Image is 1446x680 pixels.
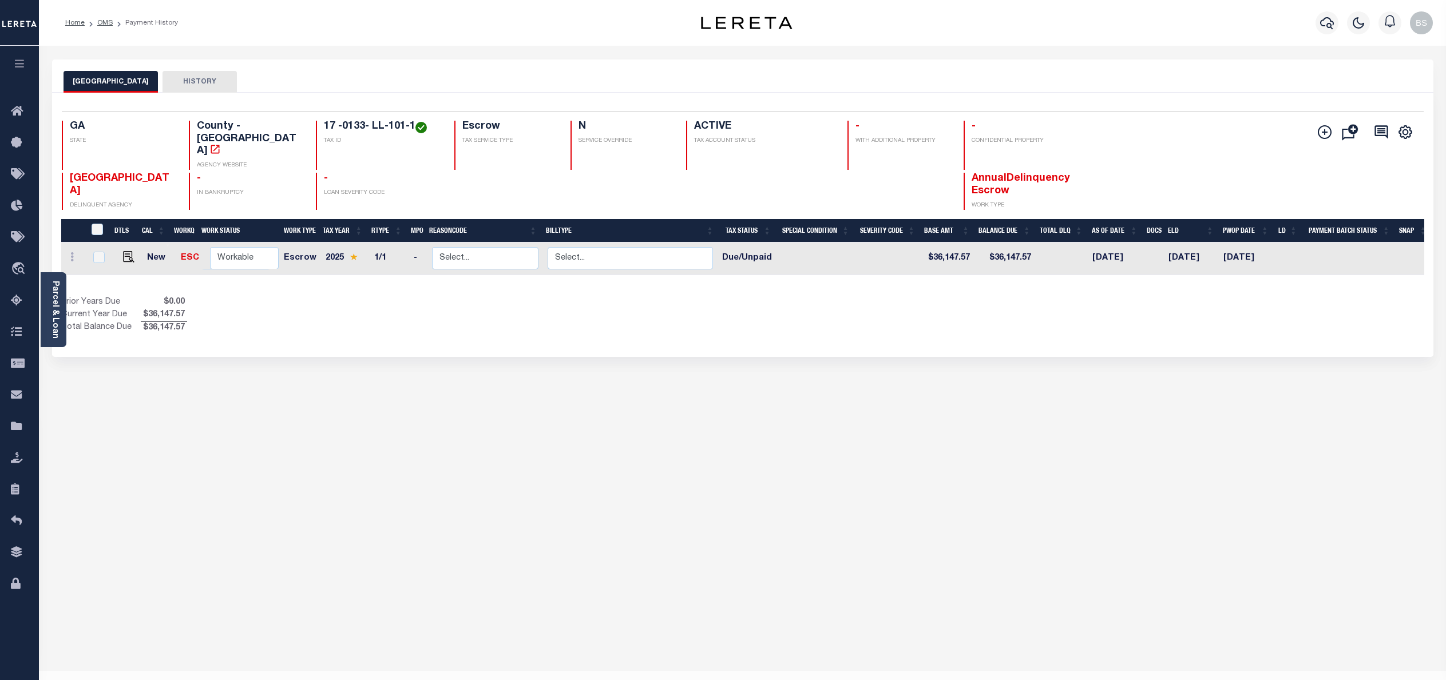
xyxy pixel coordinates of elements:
th: RType: activate to sort column ascending [367,219,406,242]
i: travel_explore [11,262,29,277]
th: Work Type [279,219,318,242]
h4: 17 -0133- LL-101-1 [324,121,441,133]
p: TAX ID [324,137,441,145]
p: AGENCY WEBSITE [197,161,302,170]
p: DELINQUENT AGENCY [70,201,175,210]
td: 1/1 [370,242,409,275]
th: LD: activate to sort column ascending [1273,219,1302,242]
a: Parcel & Loan [51,281,59,339]
th: ELD: activate to sort column ascending [1163,219,1218,242]
h4: N [579,121,672,133]
th: Total DLQ: activate to sort column ascending [1035,219,1087,242]
a: Home [65,19,85,26]
th: Tax Status: activate to sort column ascending [718,219,775,242]
p: SERVICE OVERRIDE [579,137,672,145]
td: - [409,242,427,275]
img: logo-dark.svg [701,17,793,29]
td: $36,147.57 [974,242,1036,275]
th: WorkQ [169,219,197,242]
td: Prior Years Due [61,296,141,309]
th: DTLS [110,219,138,242]
td: [DATE] [1219,242,1274,275]
p: WORK TYPE [972,201,1077,210]
td: Due/Unpaid [718,242,777,275]
img: Star.svg [350,253,358,261]
span: $36,147.57 [141,322,187,335]
td: Total Balance Due [61,321,141,334]
th: ReasonCode: activate to sort column ascending [425,219,541,242]
th: CAL: activate to sort column ascending [137,219,169,242]
th: SNAP: activate to sort column ascending [1395,219,1432,242]
img: svg+xml;base64,PHN2ZyB4bWxucz0iaHR0cDovL3d3dy53My5vcmcvMjAwMC9zdmciIHBvaW50ZXItZXZlbnRzPSJub25lIi... [1410,11,1433,34]
th: Payment Batch Status: activate to sort column ascending [1302,219,1395,242]
th: BillType: activate to sort column ascending [541,219,718,242]
th: Work Status [197,219,279,242]
button: HISTORY [163,71,237,93]
span: $0.00 [141,296,187,309]
a: OMS [97,19,113,26]
th: Docs [1142,219,1163,242]
p: LOAN SEVERITY CODE [324,189,441,197]
span: - [324,173,328,184]
h4: County - [GEOGRAPHIC_DATA] [197,121,302,158]
span: $36,147.57 [141,309,187,321]
th: As of Date: activate to sort column ascending [1087,219,1142,242]
span: - [972,121,976,132]
td: Escrow [279,242,321,275]
th: PWOP Date: activate to sort column ascending [1218,219,1273,242]
td: [DATE] [1164,242,1219,275]
th: MPO [406,219,425,242]
span: [GEOGRAPHIC_DATA] [70,173,169,196]
h4: ACTIVE [694,121,834,133]
h4: Escrow [462,121,556,133]
h4: GA [70,121,175,133]
th: &nbsp;&nbsp;&nbsp;&nbsp;&nbsp;&nbsp;&nbsp;&nbsp;&nbsp;&nbsp; [61,219,85,242]
td: $36,147.57 [921,242,975,275]
p: IN BANKRUPTCY [197,189,302,197]
td: [DATE] [1088,242,1143,275]
span: - [197,173,201,184]
th: Base Amt: activate to sort column ascending [920,219,974,242]
span: - [855,121,859,132]
th: &nbsp; [85,219,110,242]
th: Severity Code: activate to sort column ascending [854,219,920,242]
p: TAX SERVICE TYPE [462,137,556,145]
td: Current Year Due [61,309,141,321]
th: Tax Year: activate to sort column ascending [318,219,367,242]
td: 2025 [321,242,370,275]
span: AnnualDelinquency Escrow [972,173,1070,196]
li: Payment History [113,18,178,28]
p: CONFIDENTIAL PROPERTY [972,137,1077,145]
button: [GEOGRAPHIC_DATA] [64,71,158,93]
a: ESC [181,254,199,262]
th: Special Condition: activate to sort column ascending [775,219,854,242]
p: TAX ACCOUNT STATUS [694,137,834,145]
th: Balance Due: activate to sort column ascending [974,219,1035,242]
p: WITH ADDITIONAL PROPERTY [855,137,949,145]
td: New [142,242,176,275]
p: STATE [70,137,175,145]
